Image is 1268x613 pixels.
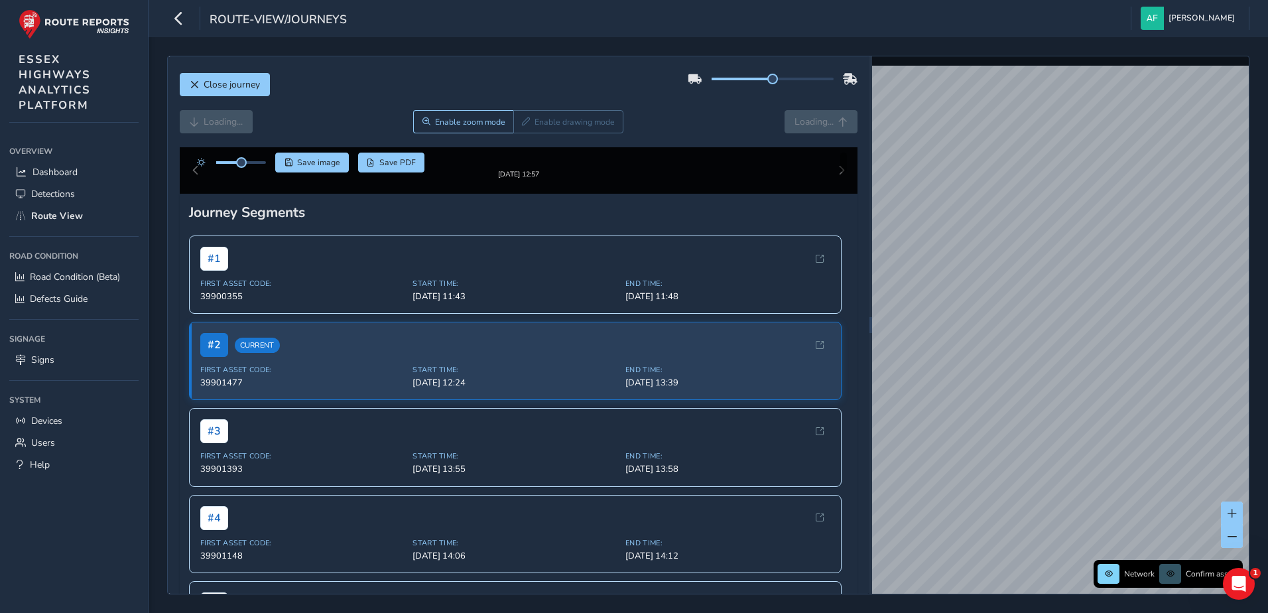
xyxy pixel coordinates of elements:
[200,561,405,573] span: 39901148
[625,301,830,313] span: [DATE] 11:48
[235,348,280,364] span: Current
[9,161,139,183] a: Dashboard
[200,517,228,541] span: # 4
[200,474,405,486] span: 39901393
[30,458,50,471] span: Help
[200,387,405,399] span: 39901477
[200,549,405,559] span: First Asset Code:
[625,474,830,486] span: [DATE] 13:58
[1186,569,1239,579] span: Confirm assets
[1169,7,1235,30] span: [PERSON_NAME]
[1124,569,1155,579] span: Network
[9,205,139,227] a: Route View
[9,454,139,476] a: Help
[297,157,340,168] span: Save image
[9,329,139,349] div: Signage
[9,183,139,205] a: Detections
[9,266,139,288] a: Road Condition (Beta)
[180,73,270,96] button: Close journey
[9,410,139,432] a: Devices
[1141,7,1164,30] img: diamond-layout
[625,561,830,573] span: [DATE] 14:12
[31,210,83,222] span: Route View
[1223,568,1255,600] iframe: Intercom live chat
[412,561,617,573] span: [DATE] 14:06
[412,387,617,399] span: [DATE] 12:24
[412,301,617,313] span: [DATE] 11:43
[19,9,129,39] img: rr logo
[200,301,405,313] span: 39900355
[31,354,54,366] span: Signs
[412,549,617,559] span: Start Time:
[275,153,349,172] button: Save
[625,549,830,559] span: End Time:
[1250,568,1261,579] span: 1
[9,246,139,266] div: Road Condition
[31,415,62,427] span: Devices
[625,289,830,299] span: End Time:
[200,375,405,385] span: First Asset Code:
[412,289,617,299] span: Start Time:
[9,390,139,410] div: System
[412,462,617,472] span: Start Time:
[31,437,55,449] span: Users
[9,288,139,310] a: Defects Guide
[210,11,347,30] span: route-view/journeys
[19,52,91,113] span: ESSEX HIGHWAYS ANALYTICS PLATFORM
[200,462,405,472] span: First Asset Code:
[30,293,88,305] span: Defects Guide
[200,430,228,454] span: # 3
[200,344,228,368] span: # 2
[478,167,559,180] img: Thumbnail frame
[379,157,416,168] span: Save PDF
[358,153,425,172] button: PDF
[478,180,559,190] div: [DATE] 12:57
[625,462,830,472] span: End Time:
[9,349,139,371] a: Signs
[412,375,617,385] span: Start Time:
[412,474,617,486] span: [DATE] 13:55
[30,271,120,283] span: Road Condition (Beta)
[625,387,830,399] span: [DATE] 13:39
[435,117,505,127] span: Enable zoom mode
[31,188,75,200] span: Detections
[32,166,78,178] span: Dashboard
[1141,7,1239,30] button: [PERSON_NAME]
[413,110,513,133] button: Zoom
[200,257,228,281] span: # 1
[200,289,405,299] span: First Asset Code:
[204,78,260,91] span: Close journey
[189,214,849,232] div: Journey Segments
[9,432,139,454] a: Users
[9,141,139,161] div: Overview
[625,375,830,385] span: End Time:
